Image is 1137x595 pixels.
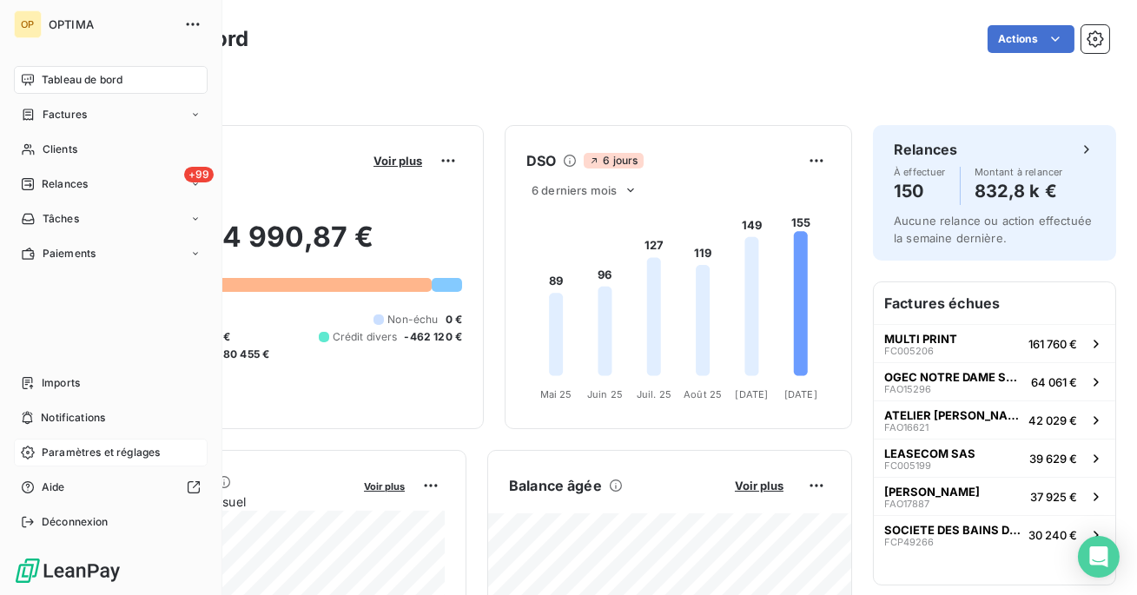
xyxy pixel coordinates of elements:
tspan: [DATE] [784,388,817,400]
h6: Factures échues [874,282,1115,324]
span: 64 061 € [1031,375,1077,389]
div: OP [14,10,42,38]
a: Aide [14,473,208,501]
button: MULTI PRINTFC005206161 760 € [874,324,1115,362]
h4: 832,8 k € [975,177,1063,205]
span: +99 [184,167,214,182]
span: -462 120 € [405,329,463,345]
h6: Balance âgée [509,475,602,496]
span: Paramètres et réglages [42,445,160,460]
img: Logo LeanPay [14,557,122,585]
span: FCP49266 [884,537,934,547]
span: Voir plus [373,154,422,168]
span: [PERSON_NAME] [884,485,980,499]
span: 6 jours [584,153,643,169]
button: LEASECOM SASFC00519939 629 € [874,439,1115,477]
span: Notifications [41,410,105,426]
div: Open Intercom Messenger [1078,536,1120,578]
span: 0 € [446,312,462,327]
span: OPTIMA [49,17,174,31]
span: ATELIER [PERSON_NAME] [884,408,1021,422]
span: OGEC NOTRE DAME SACRE COEUR [884,370,1024,384]
span: Tableau de bord [42,72,122,88]
span: 30 240 € [1028,528,1077,542]
button: Voir plus [359,478,410,493]
button: Voir plus [368,153,427,169]
span: Tâches [43,211,79,227]
button: SOCIETE DES BAINS DE MERFCP4926630 240 € [874,515,1115,553]
tspan: Juil. 25 [637,388,671,400]
span: -80 455 € [218,347,269,362]
span: 39 629 € [1029,452,1077,466]
tspan: Août 25 [684,388,722,400]
span: 42 029 € [1028,413,1077,427]
span: FAO16621 [884,422,929,433]
tspan: Mai 25 [540,388,572,400]
button: [PERSON_NAME]FAO1788737 925 € [874,477,1115,515]
span: Aucune relance ou action effectuée la semaine dernière. [894,214,1092,245]
button: Voir plus [730,478,789,493]
span: FC005199 [884,460,931,471]
span: FC005206 [884,346,934,356]
span: Montant à relancer [975,167,1063,177]
span: Crédit divers [333,329,398,345]
button: Actions [988,25,1074,53]
h2: 824 990,87 € [98,220,462,272]
h6: Relances [894,139,957,160]
span: Aide [42,479,65,495]
span: Déconnexion [42,514,109,530]
span: FAO15296 [884,384,931,394]
span: 37 925 € [1030,490,1077,504]
span: Clients [43,142,77,157]
span: FAO17887 [884,499,929,509]
span: Relances [42,176,88,192]
span: 161 760 € [1028,337,1077,351]
h6: DSO [526,150,556,171]
h4: 150 [894,177,946,205]
tspan: [DATE] [736,388,769,400]
span: Paiements [43,246,96,261]
button: ATELIER [PERSON_NAME]FAO1662142 029 € [874,400,1115,439]
tspan: Juin 25 [587,388,623,400]
span: Non-échu [387,312,438,327]
span: Chiffre d'affaires mensuel [98,493,352,511]
span: MULTI PRINT [884,332,957,346]
span: Factures [43,107,87,122]
span: SOCIETE DES BAINS DE MER [884,523,1021,537]
span: Imports [42,375,80,391]
button: OGEC NOTRE DAME SACRE COEURFAO1529664 061 € [874,362,1115,400]
span: Voir plus [364,480,405,493]
span: Voir plus [735,479,783,493]
span: LEASECOM SAS [884,446,975,460]
span: À effectuer [894,167,946,177]
span: 6 derniers mois [532,183,617,197]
